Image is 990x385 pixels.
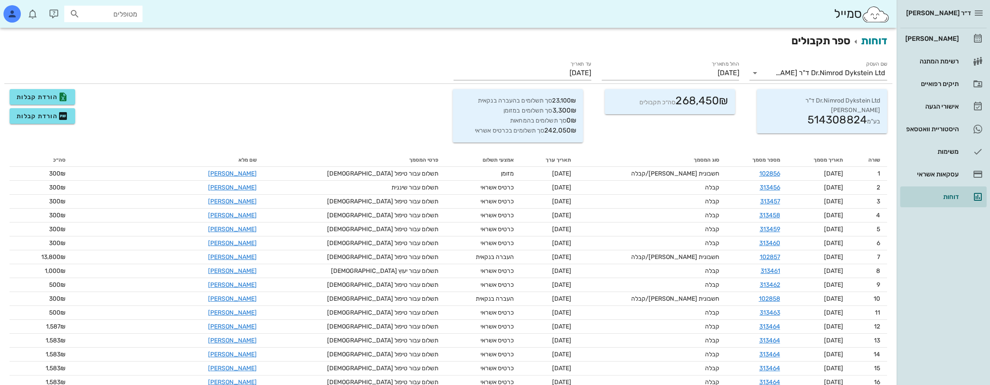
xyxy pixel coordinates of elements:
[906,9,971,17] span: ד״ר [PERSON_NAME]
[759,323,780,330] a: 313464
[824,337,843,344] span: [DATE]
[480,226,514,233] span: כרטיס אשראי
[552,184,571,191] span: [DATE]
[480,281,514,289] span: כרטיס אשראי
[476,295,514,302] span: העברה בנקאית
[552,267,571,275] span: [DATE]
[759,212,780,219] a: 313458
[552,198,571,205] span: [DATE]
[45,267,66,275] span: 1,000₪
[904,148,959,155] div: משימות
[208,295,257,302] a: [PERSON_NAME]
[208,253,257,261] a: [PERSON_NAME]
[10,153,73,167] th: סה״כ
[578,153,726,167] th: סוג המסמך
[759,184,780,191] a: 313456
[813,157,843,163] span: תאריך מסמך
[453,89,583,143] div: סך תשלומים בהעברה בנקאית סך תשלומים במזומן סך תשלומים בהמחאות סך תשלומים בכרטיס אשראי
[264,334,445,348] td: תשלום עבור טיפול [DEMOGRAPHIC_DATA]
[904,171,959,178] div: עסקאות אשראי
[874,351,880,358] span: 14
[759,239,780,247] a: 313460
[480,212,514,219] span: כרטיס אשראי
[208,365,257,372] a: [PERSON_NAME]
[705,226,719,233] span: קבלה
[877,226,880,233] span: 5
[877,184,880,191] span: 2
[10,33,887,49] h2: ספר תקבולים
[264,264,445,278] td: תשלום עבור יעוץ [DEMOGRAPHIC_DATA]
[208,337,257,344] a: [PERSON_NAME]
[49,281,66,289] span: 500₪
[824,267,843,275] span: [DATE]
[904,103,959,110] div: אישורי הגעה
[900,119,987,139] a: היסטוריית וואטסאפ
[480,365,514,372] span: כרטיס אשראי
[824,309,843,316] span: [DATE]
[10,89,75,105] button: הורדת קבלות
[631,295,719,302] span: חשבונית [PERSON_NAME]/קבלה
[208,267,257,275] a: [PERSON_NAME]
[705,198,719,205] span: קבלה
[264,348,445,362] td: תשלום עבור טיפול [DEMOGRAPHIC_DATA]
[566,116,576,124] span: 0₪
[772,69,885,77] div: Dr.Nimrod Dykstein Ltd ד"ר [PERSON_NAME] בע"מ
[552,253,571,261] span: [DATE]
[49,309,66,316] span: 500₪
[861,6,890,23] img: SmileCloud logo
[552,323,571,330] span: [DATE]
[866,61,887,67] label: שם העסק
[900,28,987,49] a: [PERSON_NAME]
[904,126,959,133] div: היסטוריית וואטסאפ
[208,239,257,247] a: [PERSON_NAME]
[705,212,719,219] span: קבלה
[705,184,719,191] span: קבלה
[521,153,578,167] th: תאריך ערך
[824,281,843,289] span: [DATE]
[808,113,867,126] span: 514308824
[49,239,66,247] span: 300₪
[264,236,445,250] td: תשלום עבור טיפול [DEMOGRAPHIC_DATA]
[705,337,719,344] span: קבלה
[705,365,719,372] span: קבלה
[824,184,843,191] span: [DATE]
[264,195,445,209] td: תשלום עבור טיפול [DEMOGRAPHIC_DATA]
[49,212,66,219] span: 300₪
[705,239,719,247] span: קבלה
[824,212,843,219] span: [DATE]
[900,186,987,207] a: דוחות
[264,278,445,292] td: תשלום עבור טיפול [DEMOGRAPHIC_DATA]
[208,170,257,177] a: [PERSON_NAME]
[874,365,880,372] span: 15
[877,253,880,261] span: 7
[824,170,843,177] span: [DATE]
[752,157,780,163] span: מספר מסמך
[26,7,31,12] span: תג
[17,92,68,102] span: הורדת קבלות
[552,97,576,104] span: 23,100₪
[49,170,66,177] span: 300₪
[73,153,264,167] th: שם מלא
[46,337,66,344] span: 1,583₪
[760,267,780,275] a: 313461
[501,170,514,177] span: מזומן
[694,157,719,163] span: סוג המסמך
[552,337,571,344] span: [DATE]
[53,157,66,163] span: סה״כ
[900,164,987,185] a: עסקאות אשראי
[712,61,739,67] label: החל מתאריך
[264,222,445,236] td: תשלום עבור טיפול [DEMOGRAPHIC_DATA]
[264,250,445,264] td: תשלום עבור טיפול [DEMOGRAPHIC_DATA]
[570,61,591,67] label: עד תאריך
[49,184,66,191] span: 300₪
[749,66,887,80] div: שם העסקDr.Nimrod Dykstein Ltd ד"ר [PERSON_NAME] בע"מ
[480,323,514,330] span: כרטיס אשראי
[875,309,880,316] span: 11
[264,292,445,306] td: תשלום עבור טיפול [DEMOGRAPHIC_DATA]
[552,295,571,302] span: [DATE]
[868,157,880,163] span: שורה
[904,80,959,87] div: תיקים רפואיים
[46,351,66,358] span: 1,583₪
[49,198,66,205] span: 300₪
[759,351,780,358] a: 313464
